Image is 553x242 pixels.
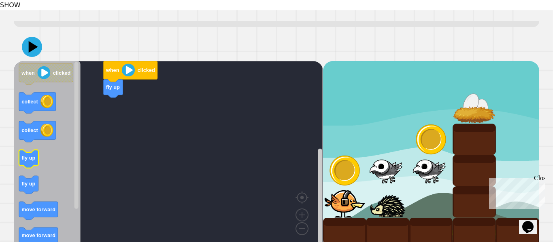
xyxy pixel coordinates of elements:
[106,84,120,90] text: fly up
[21,154,35,160] text: fly up
[21,232,55,238] text: move forward
[519,210,545,234] iframe: chat widget
[21,69,35,76] text: when
[138,67,155,73] text: clicked
[21,127,38,133] text: collect
[21,180,35,186] text: fly up
[21,98,38,104] text: collect
[21,206,55,212] text: move forward
[106,67,119,73] text: when
[53,69,70,76] text: clicked
[3,3,56,51] div: Chat with us now!Close
[486,175,545,209] iframe: chat widget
